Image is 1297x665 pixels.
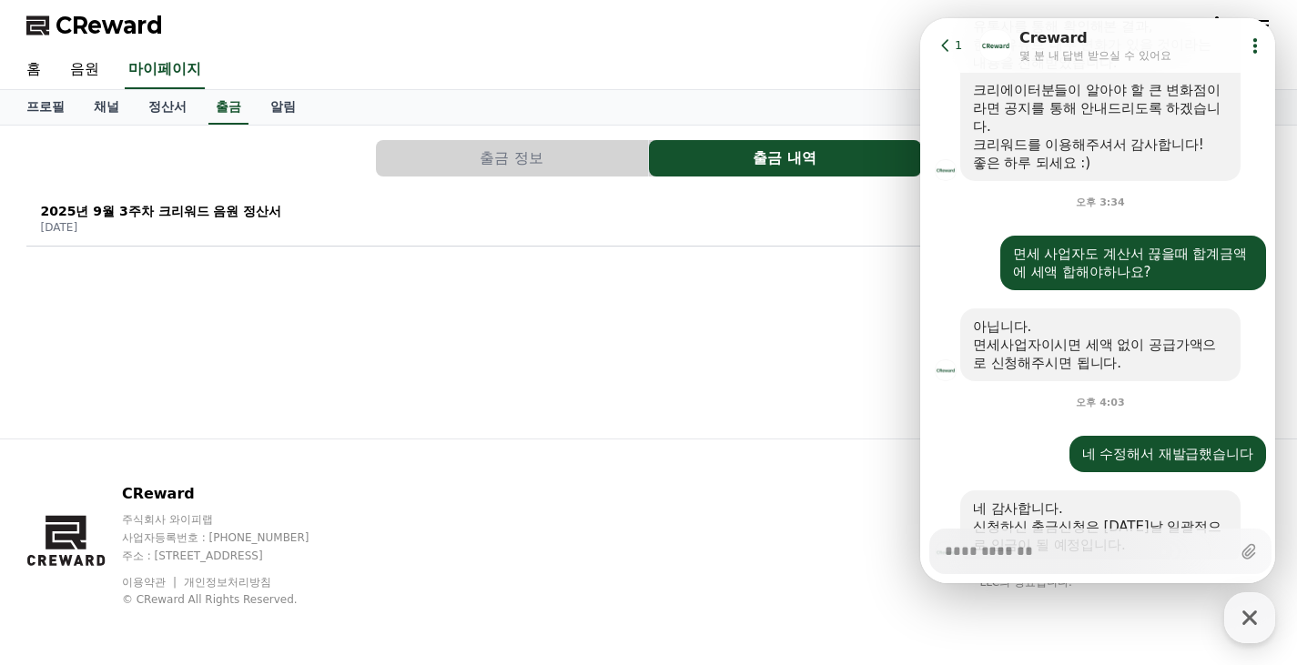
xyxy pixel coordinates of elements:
a: 프로필 [12,90,79,125]
button: 출금 내역 [649,140,921,176]
a: 음원 [56,51,114,89]
a: 출금 내역 [649,140,922,176]
a: 출금 [208,90,248,125]
a: 채널 [79,90,134,125]
a: 개인정보처리방침 [184,576,271,589]
a: 출금 정보 [376,140,649,176]
a: 홈 [12,51,56,89]
p: [DATE] [41,220,282,235]
a: CReward [26,11,163,40]
button: 2025년 9월 3주차 크리워드 음원 정산서 [DATE] 출금 대기 [26,191,1272,247]
a: 알림 [256,90,310,125]
a: 이용약관 [122,576,179,589]
a: 정산서 [134,90,201,125]
a: 마이페이지 [125,51,205,89]
p: 사업자등록번호 : [PHONE_NUMBER] [122,530,344,545]
p: 주소 : [STREET_ADDRESS] [122,549,344,563]
iframe: Channel chat [920,18,1275,583]
span: CReward [56,11,163,40]
button: 출금 정보 [376,140,648,176]
p: © CReward All Rights Reserved. [122,592,344,607]
p: 2025년 9월 3주차 크리워드 음원 정산서 [41,202,282,220]
p: CReward [122,483,344,505]
p: 주식회사 와이피랩 [122,512,344,527]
